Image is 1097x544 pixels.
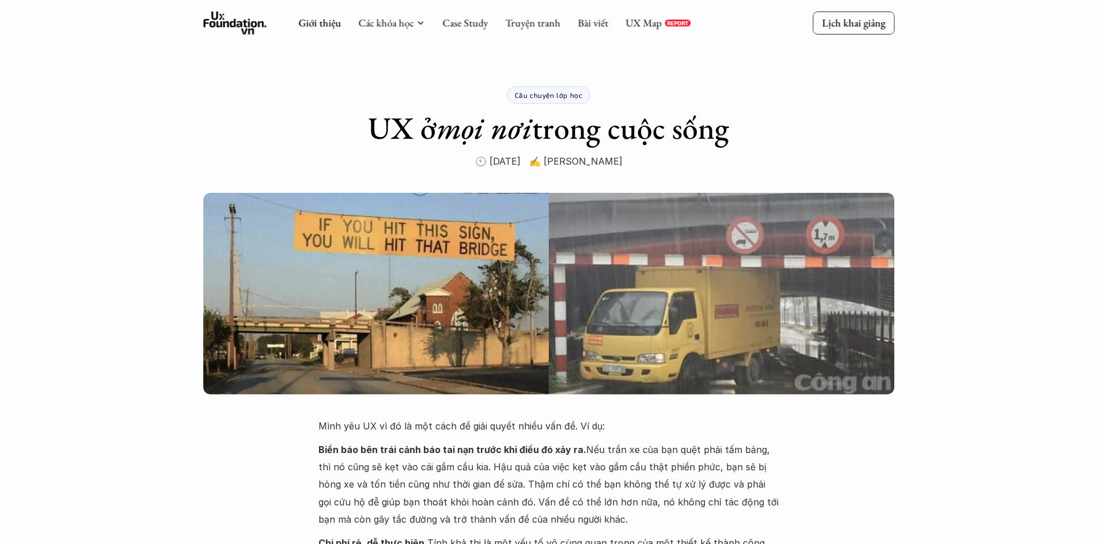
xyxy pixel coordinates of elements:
p: Lịch khai giảng [822,16,885,29]
strong: Biển báo bên trái cảnh báo tai nạn trước khi điều đó xảy ra. [318,444,586,455]
p: Mình yêu UX vì đó là một cách để giải quyết nhiều vấn đề. Ví dụ: [318,417,779,435]
em: mọi nơi [436,108,532,148]
a: Giới thiệu [298,16,341,29]
p: REPORT [667,20,688,26]
a: Case Study [442,16,488,29]
a: UX Map [625,16,662,29]
a: Các khóa học [358,16,413,29]
a: Bài viết [578,16,608,29]
p: Câu chuyện lớp học [515,91,583,99]
a: Truyện tranh [505,16,560,29]
p: Nếu trần xe của bạn quệt phải tấm bảng, thì nó cũng sẽ kẹt vào cái gầm cầu kia. Hậu quả của việc ... [318,441,779,528]
a: REPORT [665,20,690,26]
a: Lịch khai giảng [813,12,894,34]
p: 🕙 [DATE] ✍️ [PERSON_NAME] [475,153,622,170]
h1: UX ở trong cuộc sống [368,109,729,147]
